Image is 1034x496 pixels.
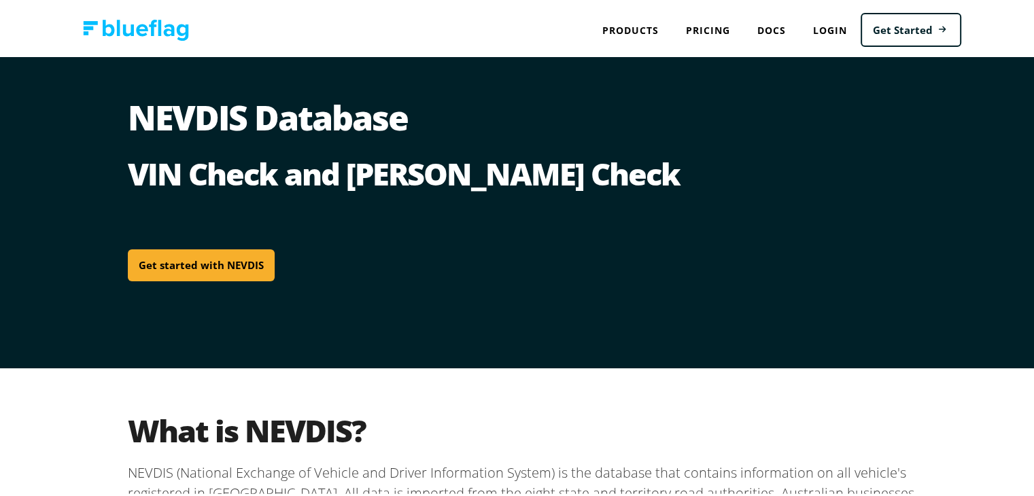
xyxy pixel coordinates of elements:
[128,98,916,152] h1: NEVDIS Database
[861,10,961,45] a: Get Started
[799,14,861,41] a: Login to Blue Flag application
[128,409,916,446] h2: What is NEVDIS?
[672,14,744,41] a: Pricing
[128,152,916,190] h2: VIN Check and [PERSON_NAME] Check
[744,14,799,41] a: Docs
[589,14,672,41] div: Products
[83,17,189,38] img: Blue Flag logo
[128,247,275,279] a: Get started with NEVDIS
